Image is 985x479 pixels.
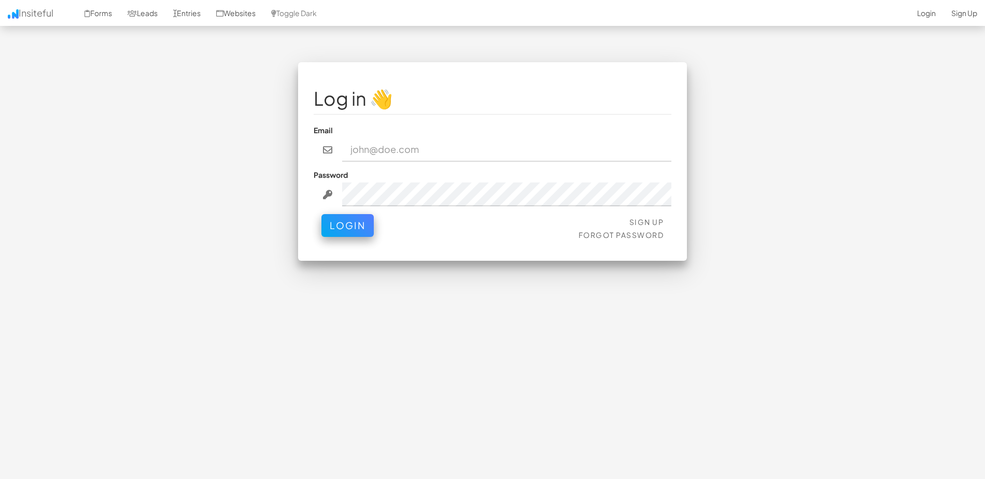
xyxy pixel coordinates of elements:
[321,214,374,237] button: Login
[342,138,672,162] input: john@doe.com
[579,230,664,239] a: Forgot Password
[314,125,333,135] label: Email
[314,88,671,109] h1: Log in 👋
[8,9,19,19] img: icon.png
[314,170,348,180] label: Password
[629,217,664,227] a: Sign Up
